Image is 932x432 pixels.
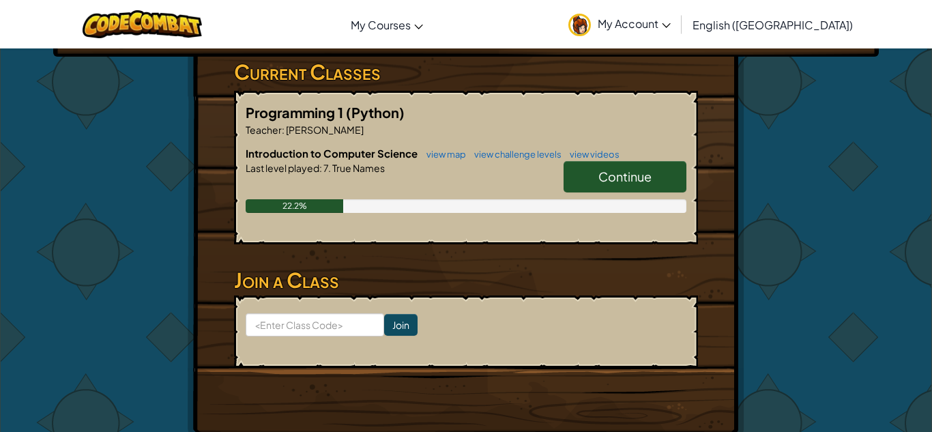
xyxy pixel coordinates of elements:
[234,57,698,87] h3: Current Classes
[344,6,430,43] a: My Courses
[598,169,652,184] span: Continue
[686,6,860,43] a: English ([GEOGRAPHIC_DATA])
[246,147,420,160] span: Introduction to Computer Science
[282,124,285,136] span: :
[693,18,853,32] span: English ([GEOGRAPHIC_DATA])
[319,162,322,174] span: :
[346,104,405,121] span: (Python)
[285,124,364,136] span: [PERSON_NAME]
[467,149,562,160] a: view challenge levels
[83,10,202,38] img: CodeCombat logo
[420,149,466,160] a: view map
[568,14,591,36] img: avatar
[384,314,418,336] input: Join
[563,149,620,160] a: view videos
[234,265,698,296] h3: Join a Class
[246,162,319,174] span: Last level played
[598,16,671,31] span: My Account
[246,124,282,136] span: Teacher
[331,162,385,174] span: True Names
[351,18,411,32] span: My Courses
[246,313,384,336] input: <Enter Class Code>
[246,104,346,121] span: Programming 1
[322,162,331,174] span: 7.
[246,199,343,213] div: 22.2%
[562,3,678,46] a: My Account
